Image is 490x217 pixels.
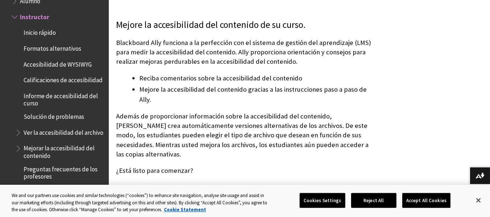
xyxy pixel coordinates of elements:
span: Formatos alternativos [24,42,81,52]
span: Calificaciones de accesibilidad [24,74,103,84]
a: More information about your privacy, opens in a new tab [164,206,206,213]
button: Reject All [351,193,396,208]
span: Solución de problemas [24,110,84,120]
span: Instructor [20,11,49,21]
span: Mejorar la accesibilidad del contenido [24,142,104,159]
span: Accesibilidad de WYSIWYG [24,58,92,68]
button: Accept All Cookies [402,193,450,208]
div: We and our partners use cookies and similar technologies (“cookies”) to enhance site navigation, ... [12,192,269,213]
p: Además de proporcionar información sobre la accesibilidad del contenido, [PERSON_NAME] crea autom... [116,112,375,159]
span: Informe de accesibilidad del curso [24,90,104,107]
li: Reciba comentarios sobre la accesibilidad del contenido [139,73,375,83]
button: Cookies Settings [300,193,345,208]
span: Ver la accesibilidad del archivo [24,126,103,136]
button: Close [470,192,486,208]
li: Mejore la accesibilidad del contenido gracias a las instrucciones paso a paso de Ally. [139,84,375,105]
span: Preguntas frecuentes de los profesores [24,163,104,180]
span: Accesibilidad [24,184,58,193]
p: Mejore la accesibilidad del contenido de su curso. [116,18,375,32]
span: Inicio rápido [24,27,56,37]
p: Blackboard Ally funciona a la perfección con el sistema de gestión del aprendizaje (LMS) para med... [116,38,375,67]
p: ¿Está listo para comenzar? [116,166,375,175]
